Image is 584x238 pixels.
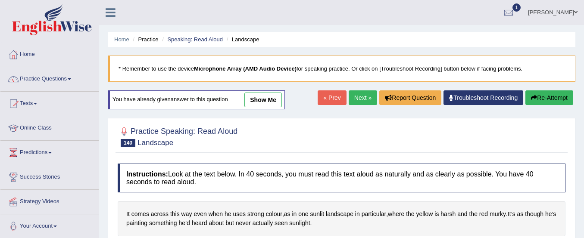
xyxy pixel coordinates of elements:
span: Click to see word definition [545,210,556,219]
span: Click to see word definition [149,219,177,228]
b: Instructions: [126,170,168,178]
span: Click to see word definition [126,210,130,219]
span: Click to see word definition [266,210,282,219]
a: Speaking: Read Aloud [167,36,223,43]
span: Click to see word definition [416,210,433,219]
button: Re-Attempt [525,90,573,105]
span: Click to see word definition [151,210,169,219]
span: Click to see word definition [406,210,414,219]
a: Your Account [0,214,99,236]
span: Click to see word definition [508,210,515,219]
li: Practice [131,35,158,43]
span: Click to see word definition [233,210,246,219]
a: show me [244,93,282,107]
a: Troubleshoot Recording [443,90,523,105]
a: Predictions [0,141,99,162]
span: 140 [121,139,135,147]
span: Click to see word definition [209,219,224,228]
span: Click to see word definition [362,210,387,219]
blockquote: * Remember to use the device for speaking practice. Or click on [Troubleshoot Recording] button b... [108,56,575,82]
span: Click to see word definition [131,210,149,219]
small: Landscape [137,139,173,147]
a: Practice Questions [0,67,99,89]
a: « Prev [318,90,346,105]
span: Click to see word definition [479,210,488,219]
span: Click to see word definition [192,219,207,228]
h4: Look at the text below. In 40 seconds, you must read this text aloud as naturally and as clearly ... [118,164,565,192]
span: Click to see word definition [457,210,467,219]
a: Online Class [0,116,99,138]
span: Click to see word definition [275,219,287,228]
a: Strategy Videos [0,190,99,211]
span: Click to see word definition [355,210,360,219]
span: Click to see word definition [236,219,251,228]
span: Click to see word definition [194,210,206,219]
a: Home [0,43,99,64]
b: Microphone Array (AMD Audio Device) [194,65,297,72]
span: Click to see word definition [525,210,543,219]
span: Click to see word definition [326,210,353,219]
span: Click to see word definition [181,210,192,219]
span: Click to see word definition [490,210,506,219]
span: Click to see word definition [170,210,180,219]
span: Click to see word definition [388,210,404,219]
span: Click to see word definition [298,210,308,219]
span: Click to see word definition [225,210,231,219]
a: Home [114,36,129,43]
li: Landscape [225,35,259,43]
span: Click to see word definition [247,210,264,219]
span: 1 [512,3,521,12]
a: Success Stories [0,165,99,187]
span: Click to see word definition [289,219,310,228]
span: Click to see word definition [310,210,325,219]
h2: Practice Speaking: Read Aloud [118,125,237,147]
span: Click to see word definition [469,210,477,219]
span: Click to see word definition [434,210,439,219]
span: Click to see word definition [292,210,297,219]
div: , , . . [118,201,565,236]
a: Next » [349,90,377,105]
span: Click to see word definition [225,219,234,228]
span: Click to see word definition [209,210,223,219]
button: Report Question [379,90,441,105]
span: Click to see word definition [253,219,273,228]
a: Tests [0,92,99,113]
span: Click to see word definition [517,210,524,219]
span: Click to see word definition [284,210,290,219]
span: Click to see word definition [178,219,190,228]
span: Click to see word definition [126,219,147,228]
div: You have already given answer to this question [108,90,285,109]
span: Click to see word definition [440,210,456,219]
